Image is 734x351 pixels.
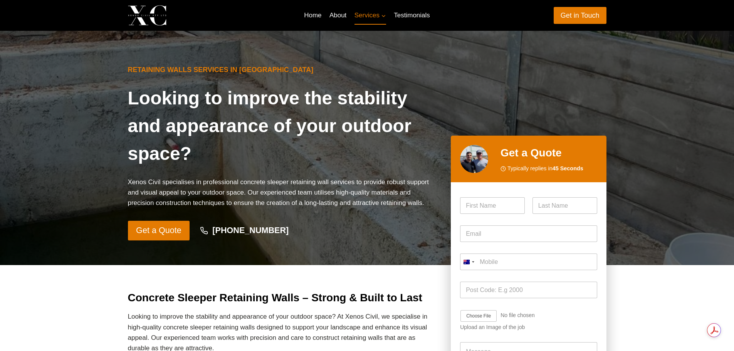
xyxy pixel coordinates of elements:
[460,254,597,270] input: Mobile
[193,222,296,240] a: [PHONE_NUMBER]
[390,6,434,25] a: Testimonials
[128,290,439,306] h2: Concrete Sleeper Retaining Walls – Strong & Built to Last
[553,165,583,171] strong: 45 Seconds
[128,5,227,25] a: Xenos Civil
[460,254,477,270] button: Selected country
[460,225,597,242] input: Email
[300,6,434,25] nav: Primary Navigation
[351,6,390,25] a: Services
[460,282,597,298] input: Post Code: E.g 2000
[128,65,439,75] h6: Retaining Walls Services in [GEOGRAPHIC_DATA]
[300,6,326,25] a: Home
[173,9,227,21] p: Xenos Civil
[532,197,597,214] input: Last Name
[460,324,597,331] div: Upload an Image of the job
[501,145,597,161] h2: Get a Quote
[128,84,439,168] h1: Looking to improve the stability and appearance of your outdoor space?
[554,7,606,24] a: Get in Touch
[128,177,439,208] p: Xenos Civil specialises in professional concrete sleeper retaining wall services to provide robus...
[128,5,166,25] img: Xenos Civil
[354,10,386,20] span: Services
[326,6,351,25] a: About
[212,225,289,235] strong: [PHONE_NUMBER]
[507,164,583,173] span: Typically replies in
[128,221,190,241] a: Get a Quote
[136,224,181,237] span: Get a Quote
[460,197,525,214] input: First Name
